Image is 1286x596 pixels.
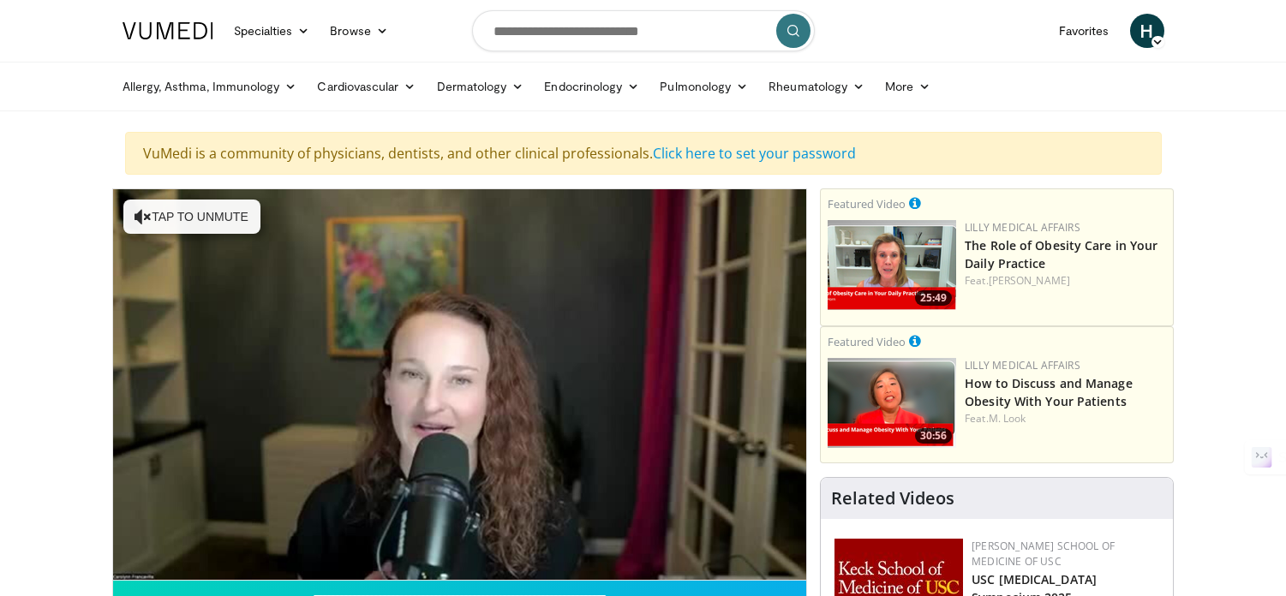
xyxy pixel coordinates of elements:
[972,539,1115,569] a: [PERSON_NAME] School of Medicine of USC
[828,334,906,349] small: Featured Video
[123,22,213,39] img: VuMedi Logo
[125,132,1162,175] div: VuMedi is a community of physicians, dentists, and other clinical professionals.
[1049,14,1120,48] a: Favorites
[828,358,956,448] img: c98a6a29-1ea0-4bd5-8cf5-4d1e188984a7.png.150x105_q85_crop-smart_upscale.png
[758,69,875,104] a: Rheumatology
[653,144,856,163] a: Click here to set your password
[320,14,398,48] a: Browse
[123,200,260,234] button: Tap to unmute
[875,69,941,104] a: More
[828,220,956,310] a: 25:49
[965,375,1133,409] a: How to Discuss and Manage Obesity With Your Patients
[965,220,1080,235] a: Lilly Medical Affairs
[989,273,1070,288] a: [PERSON_NAME]
[965,237,1157,271] a: The Role of Obesity Care in Your Daily Practice
[831,488,954,509] h4: Related Videos
[472,10,815,51] input: Search topics, interventions
[224,14,320,48] a: Specialties
[965,411,1166,426] div: Feat.
[915,290,952,306] span: 25:49
[965,358,1080,372] a: Lilly Medical Affairs
[828,196,906,212] small: Featured Video
[989,411,1026,426] a: M. Look
[534,69,649,104] a: Endocrinology
[112,69,308,104] a: Allergy, Asthma, Immunology
[965,273,1166,289] div: Feat.
[427,69,535,104] a: Dermatology
[915,428,952,444] span: 30:56
[828,358,956,448] a: 30:56
[1130,14,1164,48] a: H
[307,69,426,104] a: Cardiovascular
[113,189,807,581] video-js: Video Player
[649,69,758,104] a: Pulmonology
[828,220,956,310] img: e1208b6b-349f-4914-9dd7-f97803bdbf1d.png.150x105_q85_crop-smart_upscale.png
